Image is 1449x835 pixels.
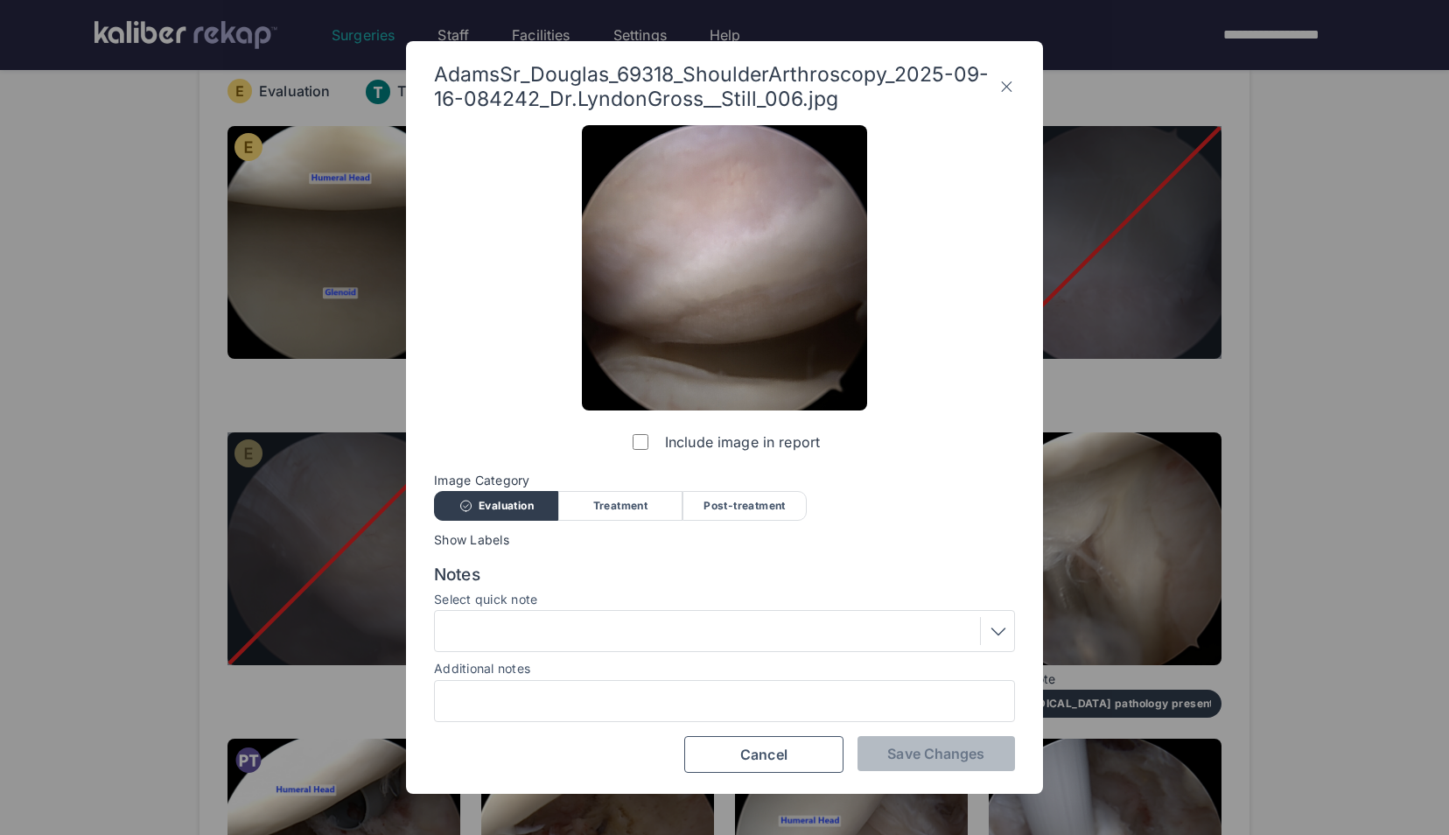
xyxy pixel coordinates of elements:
span: Cancel [740,746,787,763]
span: Notes [434,565,1015,586]
label: Select quick note [434,593,1015,607]
span: Image Category [434,474,1015,488]
img: AdamsSr_Douglas_69318_ShoulderArthroscopy_2025-09-16-084242_Dr.LyndonGross__Still_006.jpg [582,125,867,410]
label: Additional notes [434,661,530,676]
span: Show Labels [434,533,1015,547]
div: Evaluation [434,491,558,521]
button: Save Changes [857,736,1015,771]
span: AdamsSr_Douglas_69318_ShoulderArthroscopy_2025-09-16-084242_Dr.LyndonGross__Still_006.jpg [434,62,998,111]
label: Include image in report [629,425,820,460]
input: Include image in report [633,434,648,450]
div: Treatment [558,491,682,521]
div: Post-treatment [682,491,807,521]
button: Cancel [684,736,843,773]
span: Save Changes [887,745,984,762]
